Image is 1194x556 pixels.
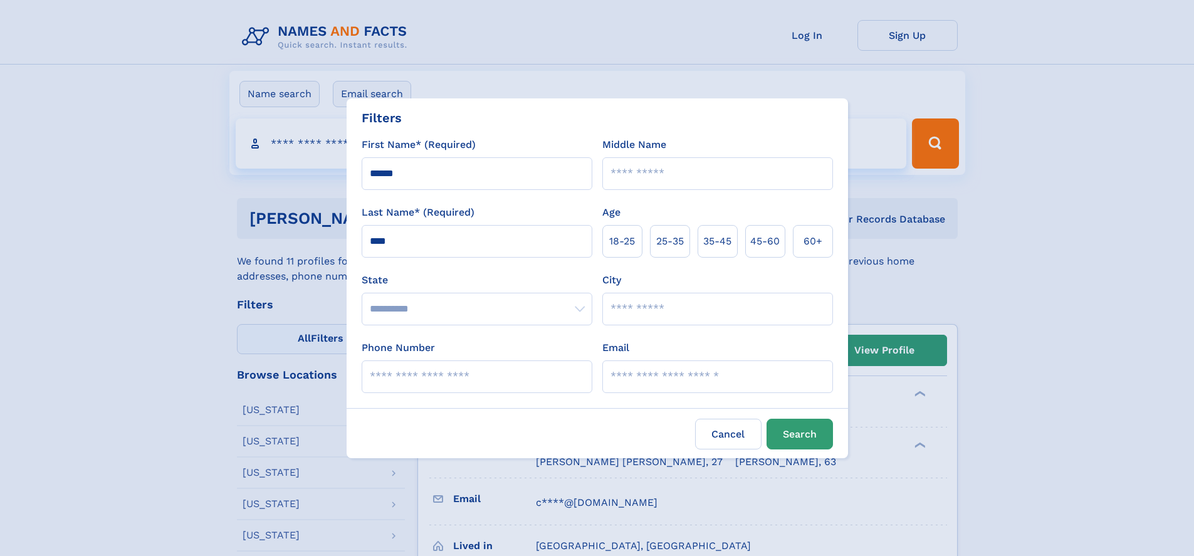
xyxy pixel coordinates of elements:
[602,137,666,152] label: Middle Name
[362,273,592,288] label: State
[656,234,684,249] span: 25‑35
[750,234,780,249] span: 45‑60
[695,419,762,449] label: Cancel
[602,205,621,220] label: Age
[362,137,476,152] label: First Name* (Required)
[362,108,402,127] div: Filters
[362,340,435,355] label: Phone Number
[602,273,621,288] label: City
[703,234,731,249] span: 35‑45
[804,234,822,249] span: 60+
[602,340,629,355] label: Email
[362,205,474,220] label: Last Name* (Required)
[767,419,833,449] button: Search
[609,234,635,249] span: 18‑25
